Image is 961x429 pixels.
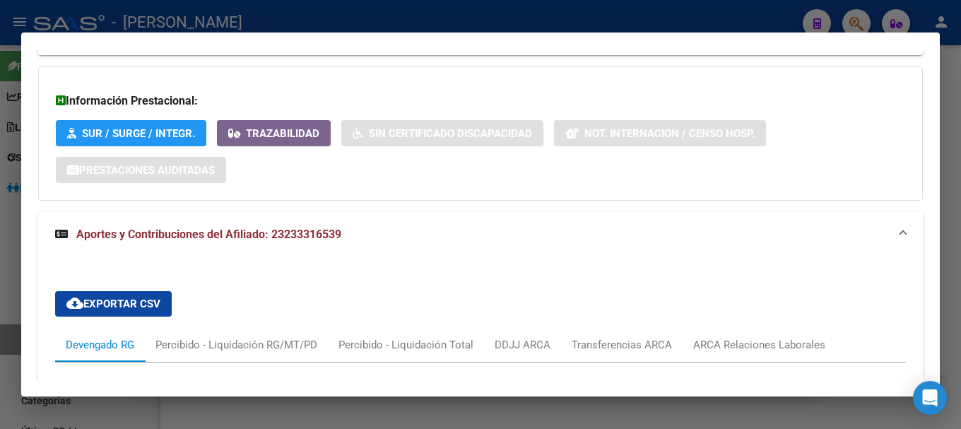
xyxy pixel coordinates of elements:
mat-expansion-panel-header: Aportes y Contribuciones del Afiliado: 23233316539 [38,212,923,257]
h3: Información Prestacional: [56,93,905,110]
div: Percibido - Liquidación Total [338,337,473,353]
div: ARCA Relaciones Laborales [693,337,825,353]
span: Exportar CSV [66,298,160,310]
span: Not. Internacion / Censo Hosp. [584,127,755,140]
button: Trazabilidad [217,120,331,146]
div: Open Intercom Messenger [913,381,947,415]
span: Sin Certificado Discapacidad [369,127,532,140]
button: Sin Certificado Discapacidad [341,120,543,146]
div: Transferencias ARCA [572,337,672,353]
span: SUR / SURGE / INTEGR. [82,127,195,140]
span: Aportes y Contribuciones del Afiliado: 23233316539 [76,228,341,241]
mat-icon: cloud_download [66,295,83,312]
button: Exportar CSV [55,291,172,317]
div: Percibido - Liquidación RG/MT/PD [155,337,317,353]
button: Not. Internacion / Censo Hosp. [554,120,766,146]
div: DDJJ ARCA [495,337,550,353]
div: Devengado RG [66,337,134,353]
span: Trazabilidad [246,127,319,140]
button: SUR / SURGE / INTEGR. [56,120,206,146]
button: Prestaciones Auditadas [56,157,226,183]
span: Prestaciones Auditadas [79,164,215,177]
